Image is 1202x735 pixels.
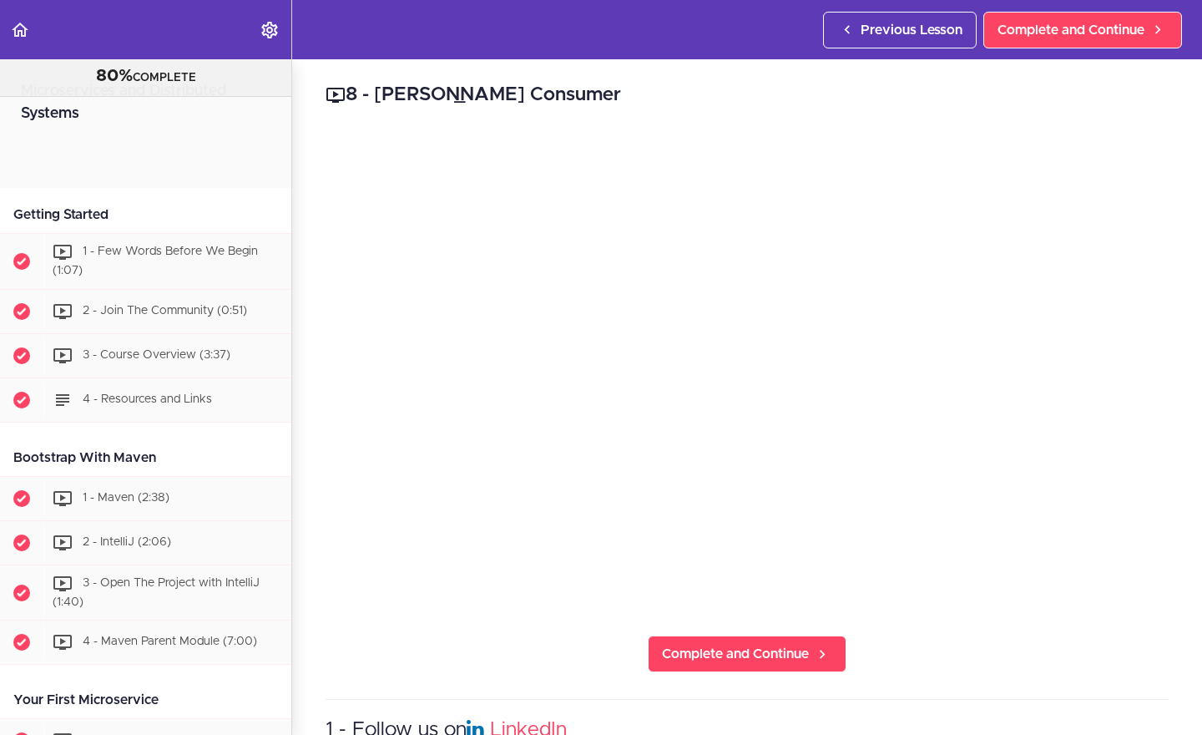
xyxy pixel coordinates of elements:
[83,636,257,648] span: 4 - Maven Parent Module (7:00)
[83,393,212,405] span: 4 - Resources and Links
[96,68,133,84] span: 80%
[997,20,1144,40] span: Complete and Continue
[861,20,962,40] span: Previous Lesson
[83,492,169,504] span: 1 - Maven (2:38)
[83,305,247,317] span: 2 - Join The Community (0:51)
[53,246,258,276] span: 1 - Few Words Before We Begin (1:07)
[260,20,280,40] svg: Settings Menu
[823,12,977,48] a: Previous Lesson
[326,134,1169,609] iframe: Video Player
[326,81,1169,109] h2: 8 - [PERSON_NAME] Consumer
[662,644,809,664] span: Complete and Continue
[83,536,171,548] span: 2 - IntelliJ (2:06)
[648,636,846,672] a: Complete and Continue
[21,66,270,88] div: COMPLETE
[53,577,260,608] span: 3 - Open The Project with IntelliJ (1:40)
[83,349,230,361] span: 3 - Course Overview (3:37)
[10,20,30,40] svg: Back to course curriculum
[983,12,1182,48] a: Complete and Continue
